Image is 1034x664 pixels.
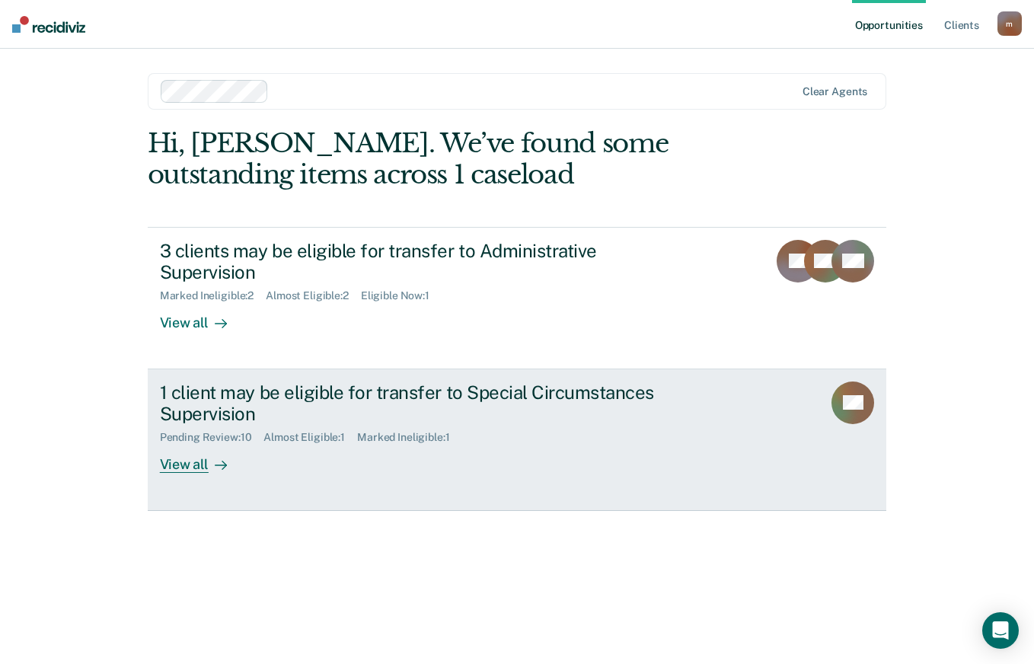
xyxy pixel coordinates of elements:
div: Almost Eligible : 1 [263,431,357,444]
div: Hi, [PERSON_NAME]. We’ve found some outstanding items across 1 caseload [148,128,739,190]
div: Clear agents [803,85,867,98]
div: View all [160,302,245,332]
div: Pending Review : 10 [160,431,264,444]
div: Marked Ineligible : 1 [357,431,461,444]
div: 3 clients may be eligible for transfer to Administrative Supervision [160,240,694,284]
div: Eligible Now : 1 [361,289,442,302]
div: View all [160,444,245,474]
a: 3 clients may be eligible for transfer to Administrative SupervisionMarked Ineligible:2Almost Eli... [148,227,887,369]
div: Almost Eligible : 2 [266,289,361,302]
div: Open Intercom Messenger [982,612,1019,649]
img: Recidiviz [12,16,85,33]
div: 1 client may be eligible for transfer to Special Circumstances Supervision [160,381,694,426]
button: m [997,11,1022,36]
a: 1 client may be eligible for transfer to Special Circumstances SupervisionPending Review:10Almost... [148,369,887,511]
div: Marked Ineligible : 2 [160,289,266,302]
